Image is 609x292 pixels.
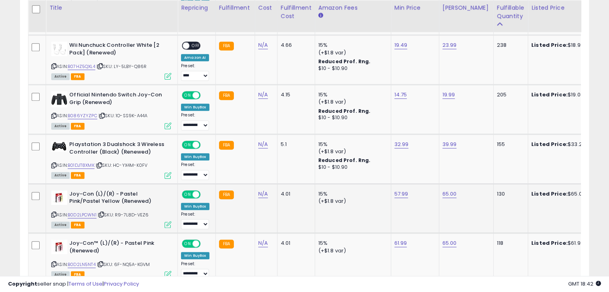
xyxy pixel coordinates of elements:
span: OFF [199,191,212,198]
div: ASIN: [51,42,171,79]
small: FBA [219,91,234,100]
span: ON [183,240,193,247]
div: Win BuyBox [181,104,209,111]
div: $10 - $10.90 [318,65,385,72]
div: 4.15 [281,91,309,98]
span: | SKU: 1O-SS9K-A44A [98,112,147,119]
small: FBA [219,141,234,150]
div: seller snap | | [8,280,139,288]
a: 39.99 [442,140,457,148]
span: ON [183,92,193,99]
span: | SKU: LY-5LBY-Q86R [96,63,147,70]
strong: Copyright [8,280,37,288]
small: Amazon Fees. [318,12,323,19]
a: 19.99 [442,91,455,99]
span: FBA [71,73,84,80]
div: Preset: [181,261,209,279]
span: 2025-08-11 18:42 GMT [568,280,601,288]
div: (+$1.8 var) [318,148,385,155]
b: Playstation 3 Dualshock 3 Wireless Controller (Black) (Renewed) [69,141,167,158]
span: All listings currently available for purchase on Amazon [51,172,70,179]
a: N/A [258,190,268,198]
img: 31a91+caFYL._SL40_.jpg [51,42,67,56]
a: 19.49 [394,41,408,49]
a: N/A [258,41,268,49]
a: Privacy Policy [104,280,139,288]
a: 57.99 [394,190,408,198]
span: FBA [71,172,84,179]
div: Cost [258,4,274,12]
span: | SKU: R9-7L8D-VEZ6 [98,212,149,218]
img: 31vHR052-1L._SL40_.jpg [51,91,67,107]
b: Wii Nunchuck Controller White [2 Pack] (Renewed) [69,42,167,58]
a: N/A [258,91,268,99]
div: Repricing [181,4,212,12]
span: OFF [199,92,212,99]
small: FBA [219,42,234,50]
div: ASIN: [51,240,171,277]
div: $65.00 [531,190,598,198]
span: OFF [189,42,202,49]
a: 32.99 [394,140,409,148]
div: [PERSON_NAME] [442,4,490,12]
a: B0D2LN5NT4 [68,261,96,268]
div: 205 [497,91,522,98]
span: OFF [199,142,212,148]
a: B01DJT8XMK [68,162,94,169]
img: 31-tmFngrTL._SL40_.jpg [51,240,67,254]
div: 15% [318,91,385,98]
a: N/A [258,140,268,148]
div: Preset: [181,162,209,180]
div: (+$1.8 var) [318,247,385,254]
span: All listings currently available for purchase on Amazon [51,123,70,130]
a: B07HZ5QXL4 [68,63,95,70]
a: B086YZYZPC [68,112,97,119]
div: $10 - $10.90 [318,114,385,121]
b: Joy-Con (L)/(R) - Pastel Pink/Pastel Yellow (Renewed) [69,190,167,207]
b: Official Nintendo Switch Joy-Con Grip (Renewed) [69,91,167,108]
div: 4.01 [281,190,309,198]
div: Listed Price [531,4,601,12]
div: Amazon Fees [318,4,388,12]
small: FBA [219,190,234,199]
div: ASIN: [51,91,171,128]
span: OFF [199,240,212,247]
div: $10 - $10.90 [318,164,385,171]
div: 4.66 [281,42,309,49]
div: Title [49,4,174,12]
div: Win BuyBox [181,203,209,210]
b: Listed Price: [531,91,568,98]
span: FBA [71,123,84,130]
span: All listings currently available for purchase on Amazon [51,73,70,80]
div: $61.99 [531,240,598,247]
div: 238 [497,42,522,49]
div: 5.1 [281,141,309,148]
b: Listed Price: [531,41,568,49]
img: 41XqEOXRsbL._SL40_.jpg [51,141,67,152]
div: $19.03 [531,91,598,98]
div: 155 [497,141,522,148]
div: Win BuyBox [181,252,209,259]
div: ASIN: [51,190,171,228]
div: $33.24 [531,141,598,148]
div: Win BuyBox [181,153,209,160]
a: 14.75 [394,91,407,99]
a: Terms of Use [68,280,103,288]
b: Joy-Con™ (L)/(R) - Pastel Pink (Renewed) [69,240,167,256]
div: 15% [318,190,385,198]
div: (+$1.8 var) [318,98,385,106]
a: B0D2LPCWN1 [68,212,96,218]
span: All listings currently available for purchase on Amazon [51,222,70,228]
div: Amazon AI [181,54,209,61]
div: 15% [318,240,385,247]
div: Fulfillable Quantity [497,4,525,20]
small: FBA [219,240,234,248]
div: 118 [497,240,522,247]
div: 15% [318,141,385,148]
div: Fulfillment [219,4,251,12]
b: Listed Price: [531,239,568,247]
div: (+$1.8 var) [318,198,385,205]
a: 65.00 [442,190,457,198]
div: Preset: [181,112,209,130]
a: 61.99 [394,239,407,247]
